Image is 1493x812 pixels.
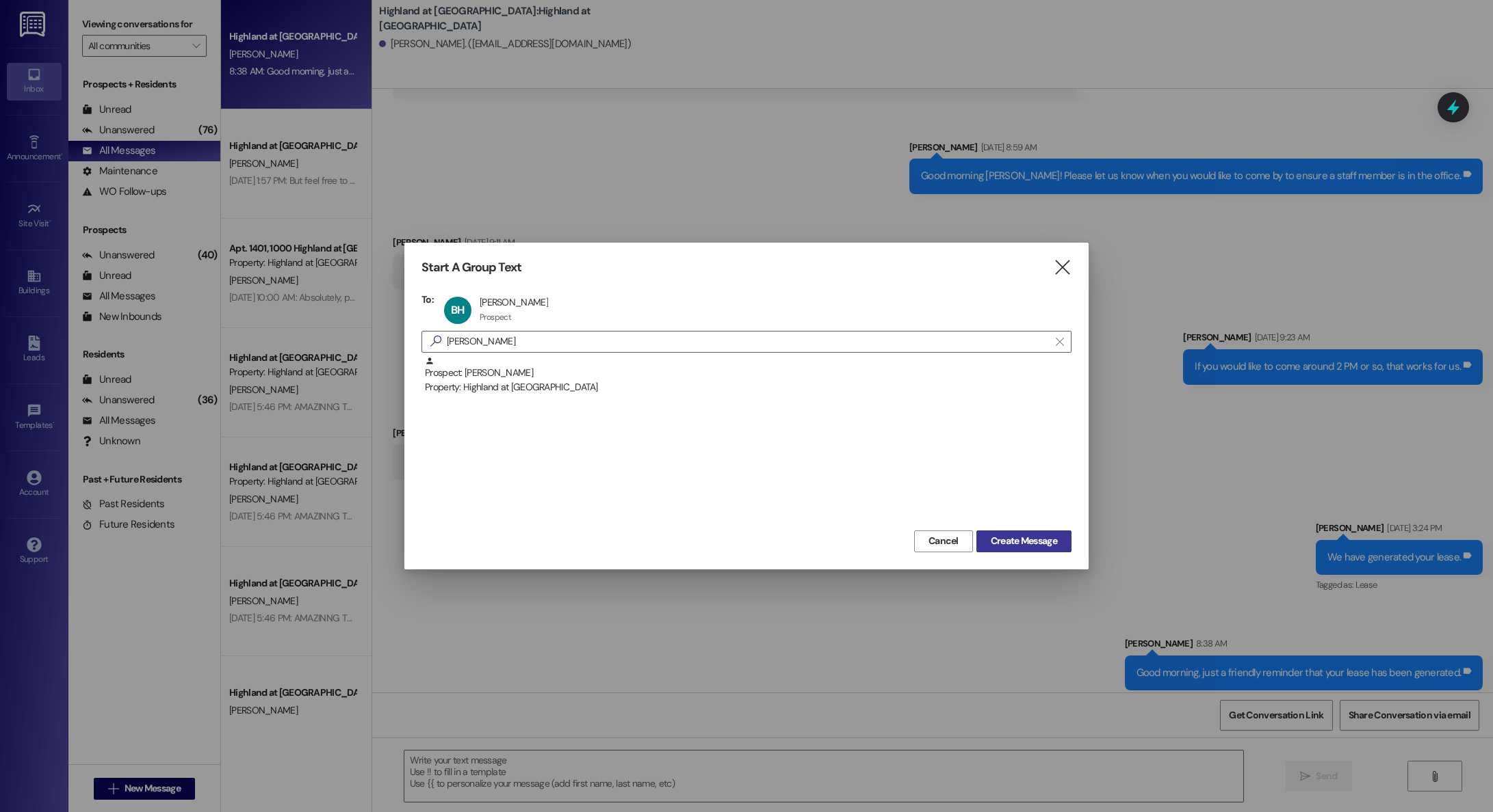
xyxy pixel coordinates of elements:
i:  [425,334,447,349]
div: Prospect: [PERSON_NAME] [425,356,1072,395]
button: Cancel [914,530,973,552]
span: Create Message [991,534,1057,548]
h3: To: [421,293,434,306]
button: Clear text [1049,331,1071,352]
span: Cancel [929,534,959,548]
div: Property: Highland at [GEOGRAPHIC_DATA] [425,380,1072,394]
h3: Start A Group Text [421,260,521,275]
input: Search for any contact or apartment [447,332,1049,351]
div: Prospect [480,312,511,323]
div: [PERSON_NAME] [480,296,548,308]
div: Prospect: [PERSON_NAME]Property: Highland at [GEOGRAPHIC_DATA] [421,356,1072,390]
button: Create Message [976,530,1072,552]
i:  [1056,336,1063,347]
span: BH [451,303,464,317]
i:  [1053,260,1072,275]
